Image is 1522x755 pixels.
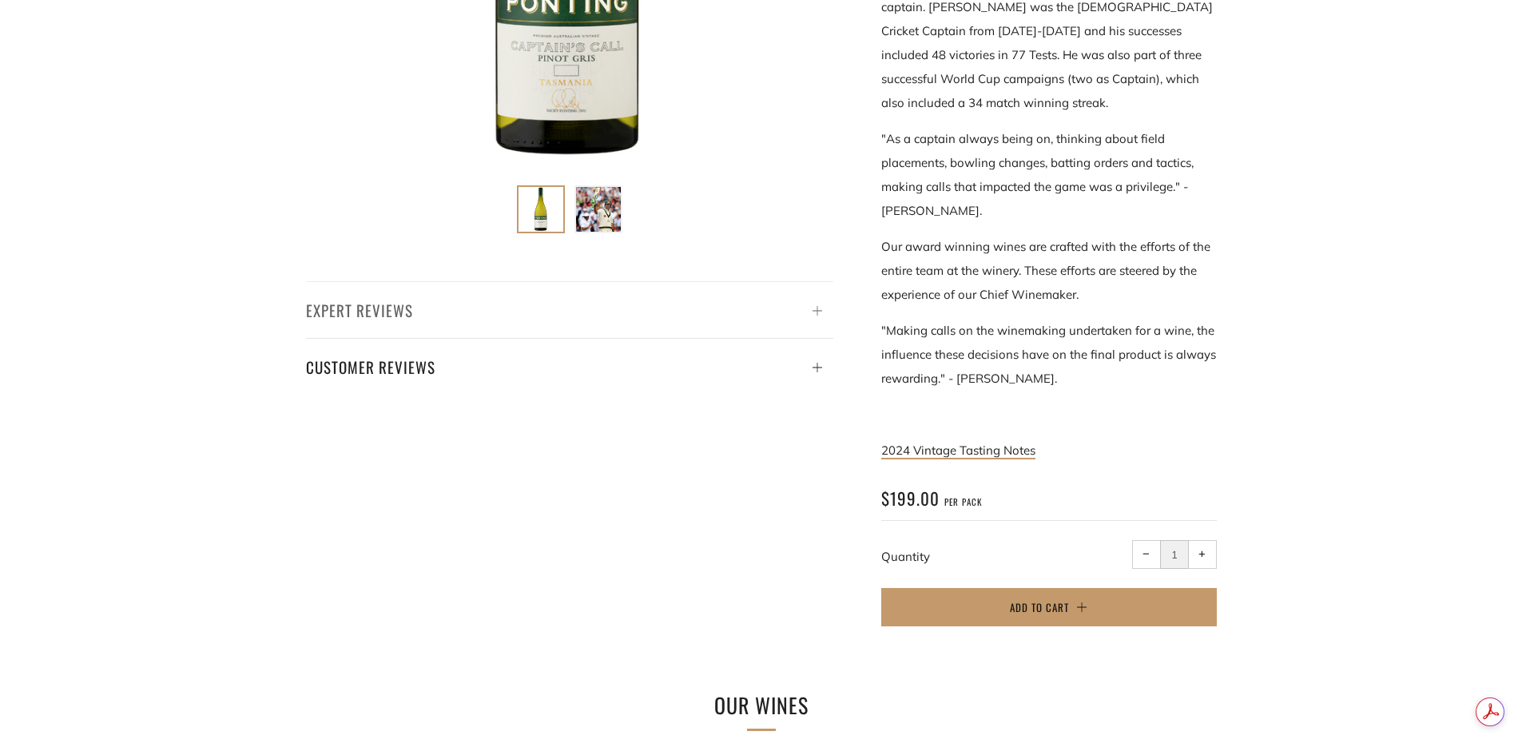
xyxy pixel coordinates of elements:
[1198,550,1206,558] span: +
[1160,540,1189,569] input: quantity
[576,187,621,232] img: Load image into Gallery viewer, Ponting &#39;Captain&#39;s Call&#39; Tasmanian Pinot Gris 2025
[881,443,1035,459] a: 2024 Vintage Tasting Notes
[881,235,1217,307] p: Our award winning wines are crafted with the efforts of the entire team at the winery. These effo...
[306,338,833,380] a: Customer Reviews
[306,281,833,324] a: Expert Reviews
[498,689,1025,722] h2: Our Wines
[517,185,565,233] button: Load image into Gallery viewer, Ponting &#39;Captain&#39;s Call&#39; Tasmanian Pinot Gris 2025
[306,353,833,380] h4: Customer Reviews
[944,496,982,508] span: per pack
[306,296,833,324] h4: Expert Reviews
[881,549,930,564] label: Quantity
[881,319,1217,391] p: "Making calls on the winemaking undertaken for a wine, the influence these decisions have on the ...
[1142,550,1150,558] span: −
[881,588,1217,626] button: Add to Cart
[519,187,563,232] img: Load image into Gallery viewer, Ponting &#39;Captain&#39;s Call&#39; Tasmanian Pinot Gris 2025
[881,127,1217,223] p: "As a captain always being on, thinking about field placements, bowling changes, batting orders a...
[881,486,940,511] span: $199.00
[1010,599,1069,615] span: Add to Cart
